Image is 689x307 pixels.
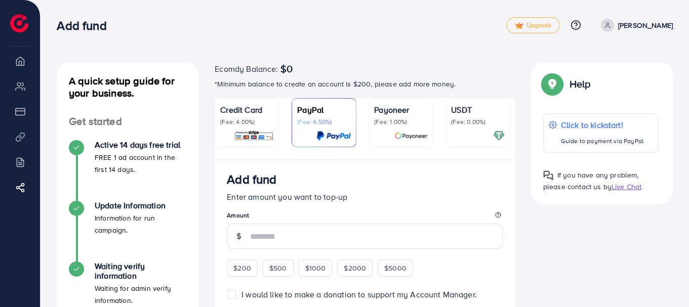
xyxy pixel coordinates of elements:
[95,261,186,281] h4: Waiting verify information
[316,130,351,142] img: card
[227,191,503,203] p: Enter amount you want to top-up
[233,263,251,273] span: $200
[215,78,515,90] p: *Minimum balance to create an account is $200, please add more money.
[543,75,561,93] img: Popup guide
[384,263,407,273] span: $5000
[297,118,351,126] p: (Fee: 4.50%)
[515,22,523,29] img: tick
[95,201,186,210] h4: Update Information
[570,78,591,90] p: Help
[57,140,198,201] li: Active 14 days free trial
[95,212,186,236] p: Information for run campaign.
[57,115,198,128] h4: Get started
[220,104,274,116] p: Credit Card
[374,104,428,116] p: Payoneer
[95,151,186,176] p: FREE 1 ad account in the first 14 days.
[394,130,428,142] img: card
[234,130,274,142] img: card
[57,201,198,261] li: Update Information
[515,22,551,29] span: Upgrade
[297,104,351,116] p: PayPal
[269,263,287,273] span: $500
[227,172,276,187] h3: Add fund
[543,170,553,181] img: Popup guide
[95,282,186,306] p: Waiting for admin verify information.
[220,118,274,126] p: (Fee: 4.00%)
[215,63,278,75] span: Ecomdy Balance:
[451,118,505,126] p: (Fee: 0.00%)
[241,289,477,300] span: I would like to make a donation to support my Account Manager.
[305,263,326,273] span: $1000
[280,63,293,75] span: $0
[57,75,198,99] h4: A quick setup guide for your business.
[646,261,681,299] iframe: Chat
[543,170,639,192] span: If you have any problem, please contact us by
[374,118,428,126] p: (Fee: 1.00%)
[227,211,503,224] legend: Amount
[506,17,560,33] a: tickUpgrade
[561,119,643,131] p: Click to kickstart!
[451,104,505,116] p: USDT
[561,135,643,147] p: Guide to payment via PayPal
[597,19,673,32] a: [PERSON_NAME]
[344,263,366,273] span: $2000
[95,140,186,150] h4: Active 14 days free trial
[57,18,114,33] h3: Add fund
[493,130,505,142] img: card
[618,19,673,31] p: [PERSON_NAME]
[10,14,28,32] img: logo
[612,182,641,192] span: Live Chat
